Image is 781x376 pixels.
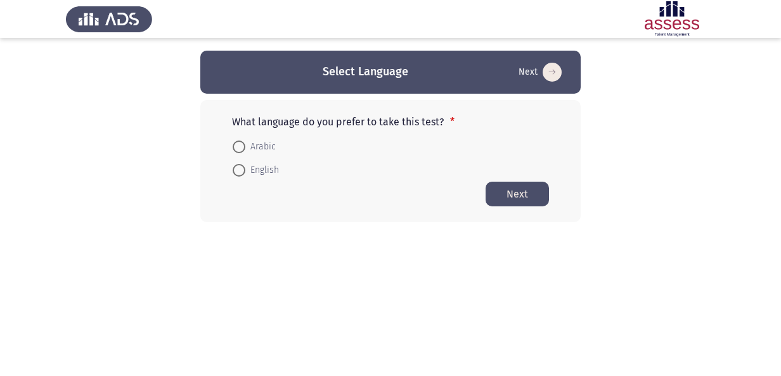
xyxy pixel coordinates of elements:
p: What language do you prefer to take this test? [232,116,549,128]
img: Assessment logo of ASSESS Focus 4 Module Assessment (EN/AR) (Basic - IB) [629,1,715,37]
img: Assess Talent Management logo [66,1,152,37]
button: Start assessment [486,182,549,206]
span: Arabic [245,139,276,154]
h3: Select Language [323,64,408,80]
span: English [245,163,279,178]
button: Start assessment [515,62,565,82]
